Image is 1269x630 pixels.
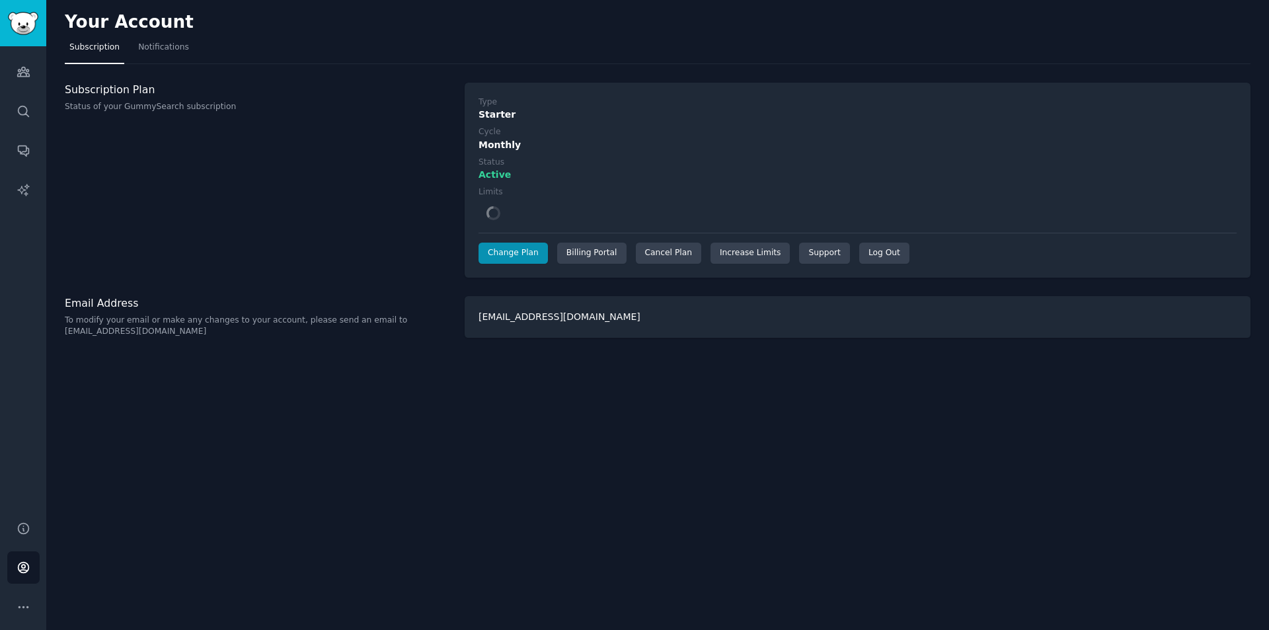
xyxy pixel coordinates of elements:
p: Status of your GummySearch subscription [65,101,451,113]
span: Subscription [69,42,120,54]
div: Billing Portal [557,243,627,264]
div: [EMAIL_ADDRESS][DOMAIN_NAME] [465,296,1250,338]
div: Log Out [859,243,909,264]
div: Type [479,97,497,108]
h2: Your Account [65,12,194,33]
div: Limits [479,186,503,198]
div: Status [479,157,504,169]
a: Support [799,243,849,264]
div: Monthly [479,138,1237,152]
p: To modify your email or make any changes to your account, please send an email to [EMAIL_ADDRESS]... [65,315,451,338]
img: GummySearch logo [8,12,38,35]
h3: Subscription Plan [65,83,451,97]
a: Notifications [134,37,194,64]
a: Subscription [65,37,124,64]
h3: Email Address [65,296,451,310]
span: Notifications [138,42,189,54]
a: Increase Limits [711,243,790,264]
a: Change Plan [479,243,548,264]
div: Cancel Plan [636,243,701,264]
div: Cycle [479,126,500,138]
div: Starter [479,108,1237,122]
span: Active [479,168,511,182]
